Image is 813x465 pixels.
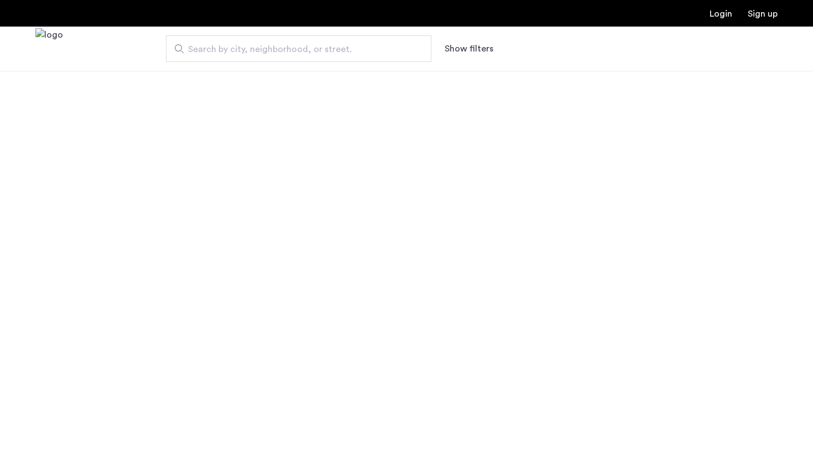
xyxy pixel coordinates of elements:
a: Registration [748,9,778,18]
input: Apartment Search [166,35,431,62]
button: Show or hide filters [445,42,493,55]
a: Login [710,9,732,18]
a: Cazamio Logo [35,28,63,70]
img: logo [35,28,63,70]
span: Search by city, neighborhood, or street. [188,43,400,56]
